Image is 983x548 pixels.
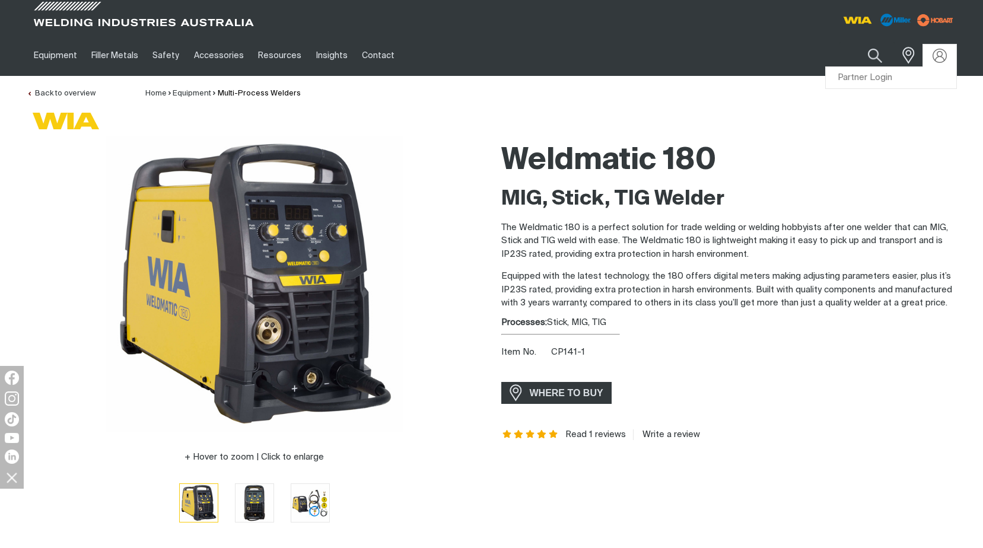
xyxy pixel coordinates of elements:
a: Safety [145,35,186,76]
p: Equipped with the latest technology, the 180 offers digital meters making adjusting parameters ea... [501,270,957,310]
h1: Weldmatic 180 [501,142,957,180]
span: Rating: 5 [501,431,559,439]
a: Back to overview of Multi-Process Welders [27,90,96,97]
img: Weldmatic 180 [180,484,218,522]
a: Accessories [187,35,251,76]
input: Product name or item number... [839,42,895,69]
a: Equipment [173,90,211,97]
nav: Breadcrumb [145,88,301,100]
button: Go to slide 2 [235,483,274,522]
a: Contact [355,35,402,76]
h2: MIG, Stick, TIG Welder [501,186,957,212]
img: TikTok [5,412,19,426]
a: Read 1 reviews [565,429,626,440]
img: LinkedIn [5,450,19,464]
button: Hover to zoom | Click to enlarge [177,450,331,464]
span: CP141-1 [551,348,585,356]
a: Write a review [633,429,700,440]
img: YouTube [5,433,19,443]
img: hide socials [2,467,22,488]
img: Weldmatic 180 [106,136,403,432]
button: Search products [855,42,895,69]
img: Instagram [5,391,19,406]
span: WHERE TO BUY [522,384,611,403]
a: Equipment [27,35,84,76]
a: Multi-Process Welders [218,90,301,97]
a: Resources [251,35,308,76]
span: Item No. [501,346,549,359]
button: Go to slide 3 [291,483,330,522]
img: miller [914,11,957,29]
p: The Weldmatic 180 is a perfect solution for trade welding or welding hobbyists after one welder t... [501,221,957,262]
a: Filler Metals [84,35,145,76]
nav: Main [27,35,724,76]
button: Go to slide 1 [179,483,218,522]
div: Stick, MIG, TIG [501,316,957,330]
a: WHERE TO BUY [501,382,612,404]
a: Partner Login [826,67,956,89]
img: Weldmatic 180 [291,484,329,522]
strong: Processes: [501,318,547,327]
a: Home [145,90,167,97]
img: Facebook [5,371,19,385]
a: Insights [308,35,354,76]
img: Weldmatic 180 [236,484,273,522]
